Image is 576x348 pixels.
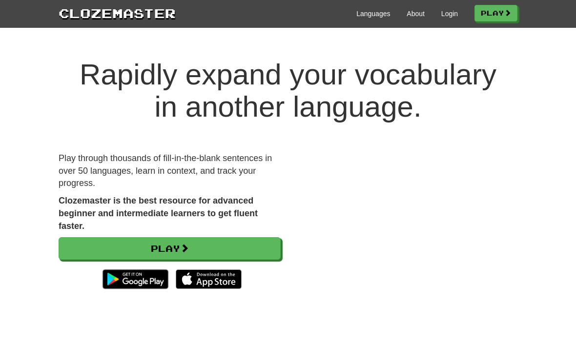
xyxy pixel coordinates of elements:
[98,265,173,294] img: Get it on Google Play
[176,269,242,289] img: Download_on_the_App_Store_Badge_US-UK_135x40-25178aeef6eb6b83b96f5f2d004eda3bffbb37122de64afbaef7...
[356,9,390,19] a: Languages
[59,196,258,230] strong: Clozemaster is the best resource for advanced beginner and intermediate learners to get fluent fa...
[59,152,281,190] p: Play through thousands of fill-in-the-blank sentences in over 50 languages, learn in context, and...
[59,237,281,260] a: Play
[407,9,425,19] a: About
[474,5,517,21] a: Play
[441,9,458,19] a: Login
[59,4,176,22] a: Clozemaster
